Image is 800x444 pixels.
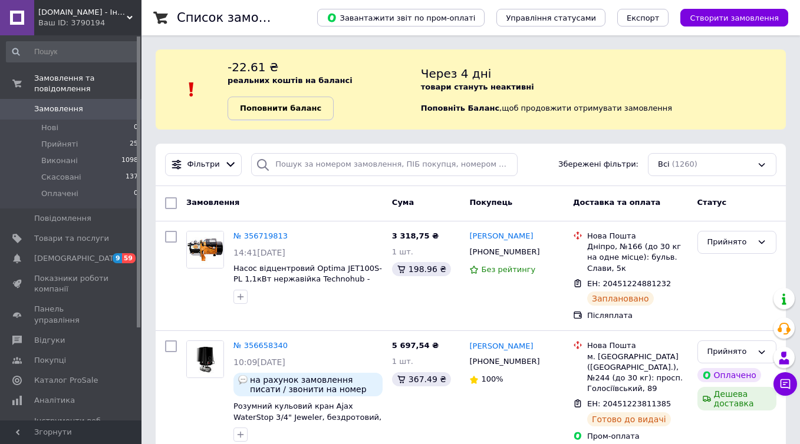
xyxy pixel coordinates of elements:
span: 1 шт. [392,357,413,366]
span: 1 шт. [392,247,413,256]
div: Післяплата [587,310,688,321]
span: Експорт [627,14,660,22]
span: Оплачені [41,188,78,199]
a: [PERSON_NAME] [469,231,533,242]
span: ЕН: 20451224881232 [587,279,671,288]
span: Завантажити звіт по пром-оплаті [327,12,475,23]
div: Готово до видачі [587,412,671,426]
button: Створити замовлення [680,9,788,26]
span: Збережені фільтри: [558,159,638,170]
div: Нова Пошта [587,340,688,351]
span: Створити замовлення [690,14,779,22]
span: 14:41[DATE] [233,248,285,257]
b: Поповніть Баланс [421,104,499,112]
a: Фото товару [186,231,224,269]
a: [PERSON_NAME] [469,341,533,352]
span: ЕН: 20451223811385 [587,399,671,408]
span: Каталог ProSale [34,375,98,386]
b: реальних коштів на балансі [228,76,353,85]
b: товари стануть неактивні [421,82,534,91]
span: 10:09[DATE] [233,357,285,367]
span: 3 318,75 ₴ [392,231,439,240]
div: Оплачено [697,368,761,382]
div: Дешева доставка [697,387,776,410]
span: Скасовані [41,172,81,183]
div: м. [GEOGRAPHIC_DATA] ([GEOGRAPHIC_DATA].), №244 (до 30 кг): просп. Голосіївський, 89 [587,352,688,395]
div: Пром-оплата [587,431,688,442]
span: Всі [658,159,670,170]
button: Управління статусами [496,9,605,26]
span: Фільтри [187,159,220,170]
span: Повідомлення [34,213,91,224]
a: Насос відцентровий Optima JET100S-PL 1,1кВт нержавійка Technohub - Гарант Якості [233,264,382,294]
div: Дніпро, №166 (до 30 кг на одне місце): бульв. Слави, 5к [587,241,688,274]
div: 198.96 ₴ [392,262,451,276]
img: Фото товару [187,341,223,377]
span: Панель управління [34,304,109,325]
input: Пошук [6,41,139,62]
div: Прийнято [707,346,752,358]
span: Cума [392,198,414,207]
span: [DEMOGRAPHIC_DATA] [34,253,121,264]
div: [PHONE_NUMBER] [467,244,542,260]
span: 59 [122,253,136,263]
button: Чат з покупцем [773,372,797,396]
span: Відгуки [34,335,65,346]
span: 5 697,54 ₴ [392,341,439,350]
a: № 356719813 [233,231,288,240]
span: Товари та послуги [34,233,109,244]
span: на рахунок замовлення писати / звонити на номер [PHONE_NUMBER] [250,375,378,394]
input: Пошук за номером замовлення, ПІБ покупця, номером телефону, Email, номером накладної [251,153,518,176]
img: :exclamation: [183,81,200,98]
span: Виконані [41,155,78,166]
span: Покупці [34,355,66,366]
span: Показники роботи компанії [34,273,109,294]
a: Створити замовлення [669,13,788,22]
b: Поповнити баланс [240,104,321,112]
div: Заплановано [587,291,654,306]
span: Без рейтингу [481,265,535,274]
span: (1260) [672,160,697,168]
button: Експорт [617,9,669,26]
span: Аналітика [34,395,75,406]
span: Через 4 дні [421,67,492,81]
h1: Список замовлень [177,11,297,25]
span: 1098 [121,155,138,166]
span: Покупець [469,198,512,207]
div: , щоб продовжити отримувати замовлення [421,59,786,120]
a: Поповнити баланс [228,97,334,120]
span: 100% [481,375,503,383]
span: -22.61 ₴ [228,60,278,74]
div: Прийнято [707,236,752,248]
img: :speech_balloon: [238,375,248,385]
span: 137 [126,172,138,183]
span: Доставка та оплата [573,198,660,207]
span: Статус [697,198,727,207]
div: [PHONE_NUMBER] [467,354,542,369]
span: Інструменти веб-майстра та SEO [34,416,109,437]
a: № 356658340 [233,341,288,350]
div: Ваш ID: 3790194 [38,18,141,28]
span: Замовлення та повідомлення [34,73,141,94]
a: Фото товару [186,340,224,378]
span: Прийняті [41,139,78,150]
span: 0 [134,122,138,133]
div: 367.49 ₴ [392,372,451,386]
span: 25 [130,139,138,150]
span: Замовлення [34,104,83,114]
div: Нова Пошта [587,231,688,241]
span: Нові [41,122,58,133]
button: Завантажити звіт по пром-оплаті [317,9,485,26]
span: 0 [134,188,138,199]
span: technohub.kiev.ua - Інтернет магазин електроніки та товарів для дому [38,7,127,18]
span: Управління статусами [506,14,596,22]
span: 9 [113,253,122,263]
img: Фото товару [187,231,223,268]
span: Замовлення [186,198,239,207]
a: Розумний кульовий кран Ajax WaterStop 3/4" Jeweler, бездротовий, чорний Technohub - Гарант Якості [233,402,381,432]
